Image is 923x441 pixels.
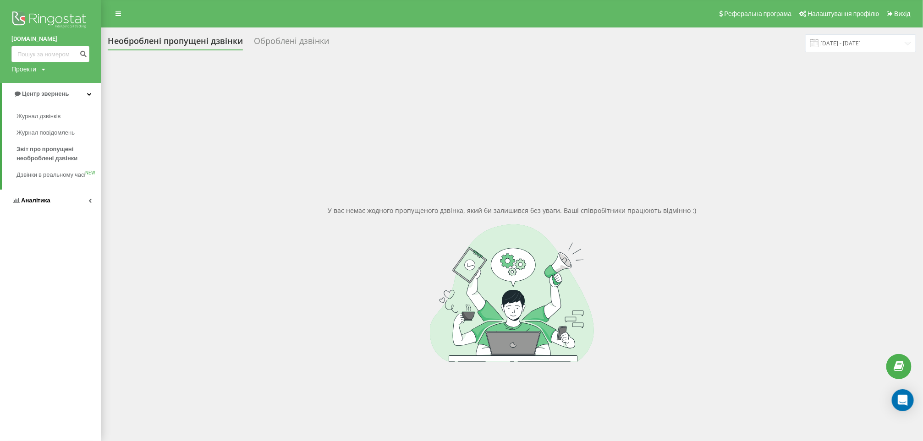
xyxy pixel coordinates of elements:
div: Необроблені пропущені дзвінки [108,36,243,50]
a: [DOMAIN_NAME] [11,34,89,44]
div: Оброблені дзвінки [254,36,329,50]
a: Дзвінки в реальному часіNEW [16,167,101,183]
div: Open Intercom Messenger [892,389,914,411]
a: Журнал дзвінків [16,108,101,125]
span: Центр звернень [22,90,69,97]
span: Журнал дзвінків [16,112,60,121]
span: Реферальна програма [725,10,792,17]
span: Вихід [895,10,911,17]
span: Дзвінки в реальному часі [16,170,85,180]
div: Проекти [11,65,36,74]
img: Ringostat logo [11,9,89,32]
span: Журнал повідомлень [16,128,75,137]
input: Пошук за номером [11,46,89,62]
span: Аналiтика [21,197,50,204]
a: Журнал повідомлень [16,125,101,141]
a: Звіт про пропущені необроблені дзвінки [16,141,101,167]
a: Центр звернень [2,83,101,105]
span: Налаштування профілю [808,10,879,17]
span: Звіт про пропущені необроблені дзвінки [16,145,96,163]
